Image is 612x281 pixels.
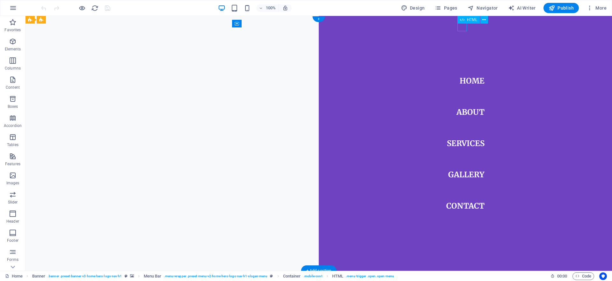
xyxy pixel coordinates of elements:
[599,272,607,280] button: Usercentrics
[465,3,500,13] button: Navigator
[48,272,122,280] span: . banner .preset-banner-v3-home-hero-logo-nav-h1
[283,272,301,280] span: Click to select. Double-click to edit
[506,3,538,13] button: AI Writer
[6,181,19,186] p: Images
[266,4,276,12] h6: 100%
[398,3,427,13] button: Design
[4,27,21,33] p: Favorites
[144,272,162,280] span: Click to select. Double-click to edit
[467,18,477,22] span: HTML
[5,66,21,71] p: Columns
[508,5,536,11] span: AI Writer
[78,4,86,12] button: Click here to leave preview mode and continue editing
[549,5,574,11] span: Publish
[575,272,591,280] span: Code
[5,272,23,280] a: Click to cancel selection. Double-click to open Pages
[282,5,288,11] i: On resize automatically adjust zoom level to fit chosen device.
[401,5,425,11] span: Design
[5,161,20,166] p: Features
[398,3,427,13] div: Design (Ctrl+Alt+Y)
[91,4,98,12] i: Reload page
[346,272,394,280] span: . menu-trigger .open .open-menu
[6,85,20,90] p: Content
[164,272,268,280] span: . menu-wrapper .preset-menu-v2-home-hero-logo-nav-h1-slogan-menu
[91,4,98,12] button: reload
[586,5,607,11] span: More
[130,274,134,278] i: This element contains a background
[4,123,22,128] p: Accordion
[32,272,394,280] nav: breadcrumb
[270,274,273,278] i: This element is a customizable preset
[332,272,343,280] span: Click to select. Double-click to edit
[557,272,567,280] span: 00 00
[7,238,18,243] p: Footer
[6,219,19,224] p: Header
[543,3,579,13] button: Publish
[584,3,609,13] button: More
[468,5,498,11] span: Navigator
[432,3,460,13] button: Pages
[8,104,18,109] p: Boxes
[562,274,563,278] span: :
[435,5,457,11] span: Pages
[303,272,322,280] span: . mobile-cont
[301,265,337,276] div: + Add section
[572,272,594,280] button: Code
[125,274,127,278] i: This element is a customizable preset
[7,257,18,262] p: Forms
[550,272,567,280] h6: Session time
[7,142,18,147] p: Tables
[5,47,21,52] p: Elements
[312,16,325,22] div: +
[8,200,18,205] p: Slider
[32,272,46,280] span: Click to select. Double-click to edit
[256,4,279,12] button: 100%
